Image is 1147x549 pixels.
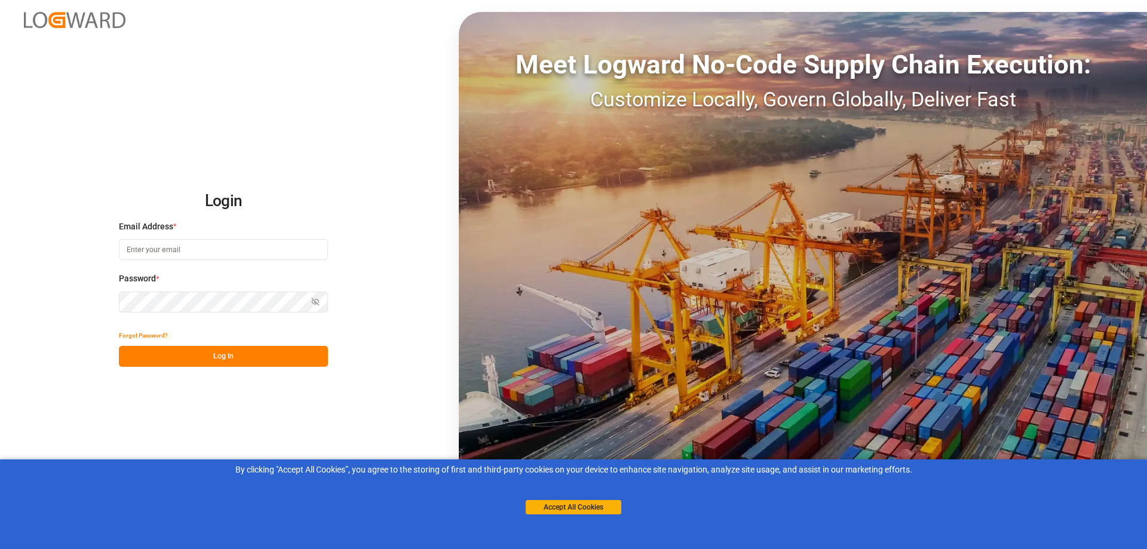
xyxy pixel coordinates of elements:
button: Log In [119,346,328,367]
div: Meet Logward No-Code Supply Chain Execution: [459,45,1147,84]
button: Forgot Password? [119,325,168,346]
div: By clicking "Accept All Cookies”, you agree to the storing of first and third-party cookies on yo... [8,464,1139,476]
img: Logward_new_orange.png [24,12,125,28]
span: Email Address [119,220,173,233]
div: Customize Locally, Govern Globally, Deliver Fast [459,84,1147,115]
span: Password [119,272,156,285]
h2: Login [119,182,328,220]
input: Enter your email [119,239,328,260]
button: Accept All Cookies [526,500,621,514]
